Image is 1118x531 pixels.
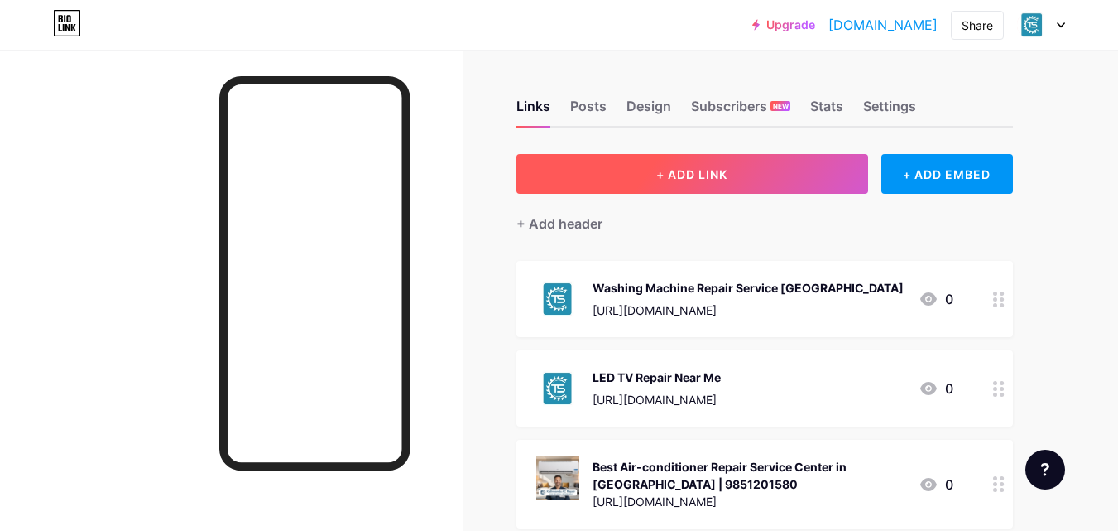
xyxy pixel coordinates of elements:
[593,279,904,297] div: Washing Machine Repair Service [GEOGRAPHIC_DATA]
[593,369,721,386] div: LED TV Repair Near Me
[881,154,1013,194] div: + ADD EMBED
[1016,9,1048,41] img: technicalsewa
[593,302,904,319] div: [URL][DOMAIN_NAME]
[626,96,671,126] div: Design
[516,154,868,194] button: + ADD LINK
[810,96,843,126] div: Stats
[516,96,550,126] div: Links
[773,101,789,111] span: NEW
[570,96,607,126] div: Posts
[919,379,953,398] div: 0
[516,214,602,234] div: + Add header
[593,391,721,408] div: [URL][DOMAIN_NAME]
[828,15,938,35] a: [DOMAIN_NAME]
[536,278,579,321] img: Washing Machine Repair Service Kathmandu
[691,96,790,126] div: Subscribers
[593,493,905,510] div: [URL][DOMAIN_NAME]
[919,289,953,309] div: 0
[536,456,579,500] img: Best Air-conditioner Repair Service Center in Nepal | 9851201580
[536,367,579,410] img: LED TV Repair Near Me
[656,167,727,181] span: + ADD LINK
[863,96,916,126] div: Settings
[962,17,993,34] div: Share
[919,475,953,495] div: 0
[593,458,905,493] div: Best Air-conditioner Repair Service Center in [GEOGRAPHIC_DATA] | 9851201580
[752,18,815,31] a: Upgrade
